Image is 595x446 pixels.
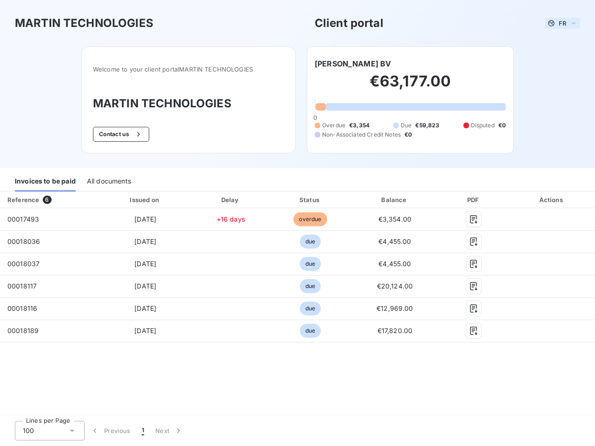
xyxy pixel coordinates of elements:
[134,260,156,268] span: [DATE]
[315,72,506,100] h2: €63,177.00
[134,327,156,334] span: [DATE]
[93,95,284,112] h3: MARTIN TECHNOLOGIES
[378,215,411,223] span: €3,354.00
[353,195,437,204] div: Balance
[349,121,370,130] span: €3,354
[415,121,439,130] span: €59,823
[559,20,566,27] span: FR
[134,237,156,245] span: [DATE]
[15,15,153,32] h3: MARTIN TECHNOLOGIES
[150,421,189,440] button: Next
[136,421,150,440] button: 1
[217,215,245,223] span: +16 days
[100,195,190,204] div: Issued on
[377,282,413,290] span: €20,124.00
[7,196,39,203] div: Reference
[300,235,321,249] span: due
[315,58,391,69] h6: [PERSON_NAME] BV
[271,195,349,204] div: Status
[404,131,412,139] span: €0
[377,304,413,312] span: €12,969.00
[7,327,39,334] span: 00018189
[134,304,156,312] span: [DATE]
[134,282,156,290] span: [DATE]
[441,195,507,204] div: PDF
[471,121,495,130] span: Disputed
[93,127,149,142] button: Contact us
[7,237,40,245] span: 00018036
[498,121,506,130] span: €0
[85,421,136,440] button: Previous
[142,426,144,435] span: 1
[134,215,156,223] span: [DATE]
[23,426,34,435] span: 100
[300,302,321,315] span: due
[7,260,40,268] span: 00018037
[315,15,383,32] h3: Client portal
[510,195,593,204] div: Actions
[194,195,268,204] div: Delay
[7,304,37,312] span: 00018116
[378,260,411,268] span: €4,455.00
[293,212,327,226] span: overdue
[93,66,284,73] span: Welcome to your client portal MARTIN TECHNOLOGIES
[300,324,321,338] span: due
[87,172,131,191] div: All documents
[401,121,411,130] span: Due
[43,196,51,204] span: 6
[322,131,401,139] span: Non-Associated Credit Notes
[300,257,321,271] span: due
[15,172,76,191] div: Invoices to be paid
[322,121,345,130] span: Overdue
[378,237,411,245] span: €4,455.00
[7,215,39,223] span: 00017493
[313,114,317,121] span: 0
[7,282,37,290] span: 00018117
[300,279,321,293] span: due
[377,327,413,334] span: €17,820.00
